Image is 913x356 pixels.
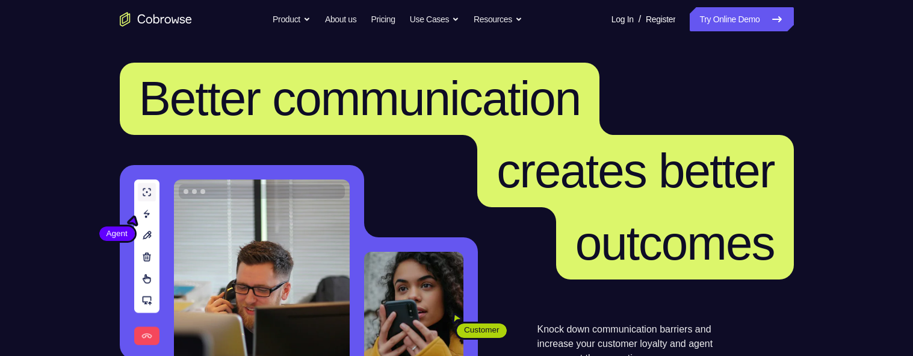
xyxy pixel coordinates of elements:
span: outcomes [575,216,775,270]
span: Better communication [139,72,581,125]
span: creates better [497,144,774,198]
a: Register [646,7,675,31]
button: Use Cases [410,7,459,31]
a: Go to the home page [120,12,192,27]
span: / [639,12,641,27]
a: Log In [611,7,634,31]
a: Try Online Demo [690,7,793,31]
a: About us [325,7,356,31]
button: Resources [474,7,522,31]
button: Product [273,7,311,31]
a: Pricing [371,7,395,31]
